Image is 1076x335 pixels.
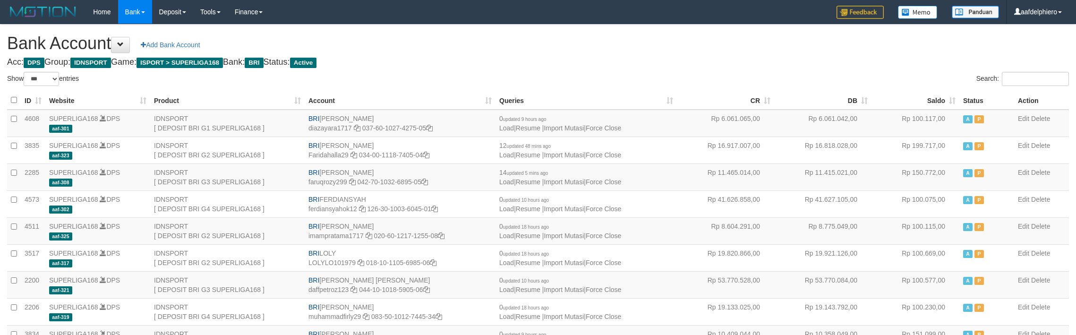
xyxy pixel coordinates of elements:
[586,124,621,132] a: Force Close
[677,110,774,137] td: Rp 6.061.065,00
[544,151,584,159] a: Import Mutasi
[308,205,357,213] a: ferdiansyahok12
[1018,303,1029,311] a: Edit
[21,137,45,163] td: 3835
[963,169,973,177] span: Active
[305,298,495,325] td: [PERSON_NAME] 083-50-1012-7445-34
[1031,303,1050,311] a: Delete
[350,286,357,293] a: Copy daffpetroz123 to clipboard
[308,169,319,176] span: BRI
[305,91,495,110] th: Account: activate to sort column ascending
[308,142,319,149] span: BRI
[49,142,98,149] a: SUPERLIGA168
[677,137,774,163] td: Rp 16.917.007,00
[774,91,871,110] th: DB: activate to sort column ascending
[24,58,44,68] span: DPS
[150,110,305,137] td: IDNSPORT [ DEPOSIT BRI G1 SUPERLIGA168 ]
[150,217,305,244] td: IDNSPORT [ DEPOSIT BRI G2 SUPERLIGA168 ]
[45,271,150,298] td: DPS
[359,205,366,213] a: Copy ferdiansyahok12 to clipboard
[45,163,150,190] td: DPS
[1002,72,1069,86] input: Search:
[49,259,72,267] span: aaf-317
[1031,196,1050,203] a: Delete
[871,217,959,244] td: Rp 100.115,00
[305,244,495,271] td: LOLY 018-10-1105-6985-06
[499,142,551,149] span: 12
[308,313,361,320] a: muhammadfirly29
[677,91,774,110] th: CR: activate to sort column ascending
[499,249,621,266] span: | | |
[586,286,621,293] a: Force Close
[774,298,871,325] td: Rp 19.143.792,00
[871,137,959,163] td: Rp 199.717,00
[516,286,540,293] a: Resume
[21,190,45,217] td: 4573
[305,217,495,244] td: [PERSON_NAME] 020-60-1217-1255-08
[871,298,959,325] td: Rp 100.230,00
[21,244,45,271] td: 3517
[308,115,319,122] span: BRI
[499,115,621,132] span: | | |
[245,58,263,68] span: BRI
[974,115,984,123] span: Paused
[963,196,973,204] span: Active
[150,298,305,325] td: IDNSPORT [ DEPOSIT BRI G4 SUPERLIGA168 ]
[7,72,79,86] label: Show entries
[871,190,959,217] td: Rp 100.075,00
[516,124,540,132] a: Resume
[974,142,984,150] span: Paused
[544,313,584,320] a: Import Mutasi
[963,304,973,312] span: Active
[150,91,305,110] th: Product: activate to sort column ascending
[426,124,433,132] a: Copy 037601027427505 to clipboard
[499,276,549,284] span: 0
[1018,169,1029,176] a: Edit
[677,244,774,271] td: Rp 19.820.866,00
[363,313,369,320] a: Copy muhammadfirly29 to clipboard
[503,305,549,310] span: updated 18 hours ago
[499,276,621,293] span: | | |
[499,223,549,230] span: 0
[49,249,98,257] a: SUPERLIGA168
[7,34,1069,53] h1: Bank Account
[774,163,871,190] td: Rp 11.415.021,00
[499,178,514,186] a: Load
[49,125,72,133] span: aaf-301
[586,151,621,159] a: Force Close
[49,313,72,321] span: aaf-319
[544,124,584,132] a: Import Mutasi
[70,58,111,68] span: IDNSPORT
[49,232,72,241] span: aaf-325
[49,152,72,160] span: aaf-323
[516,259,540,266] a: Resume
[21,163,45,190] td: 2285
[45,110,150,137] td: DPS
[308,196,319,203] span: BRI
[49,196,98,203] a: SUPERLIGA168
[544,232,584,240] a: Import Mutasi
[423,286,430,293] a: Copy 044101018590506 to clipboard
[974,277,984,285] span: Paused
[499,259,514,266] a: Load
[150,137,305,163] td: IDNSPORT [ DEPOSIT BRI G2 SUPERLIGA168 ]
[7,5,79,19] img: MOTION_logo.png
[431,205,438,213] a: Copy 126301003604501 to clipboard
[305,110,495,137] td: [PERSON_NAME] 037-60-1027-4275-05
[49,169,98,176] a: SUPERLIGA168
[358,259,364,266] a: Copy LOLYLO101979 to clipboard
[503,117,547,122] span: updated 9 hours ago
[507,171,548,176] span: updated 5 mins ago
[436,313,442,320] a: Copy 083501012744534 to clipboard
[774,137,871,163] td: Rp 16.818.028,00
[499,249,549,257] span: 0
[963,223,973,231] span: Active
[150,271,305,298] td: IDNSPORT [ DEPOSIT BRI G3 SUPERLIGA168 ]
[308,223,319,230] span: BRI
[677,190,774,217] td: Rp 41.626.858,00
[1018,276,1029,284] a: Edit
[586,232,621,240] a: Force Close
[423,151,429,159] a: Copy 034001118740504 to clipboard
[499,196,549,203] span: 0
[774,244,871,271] td: Rp 19.921.126,00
